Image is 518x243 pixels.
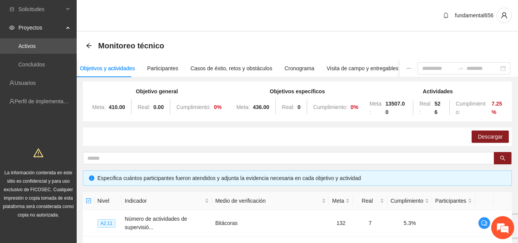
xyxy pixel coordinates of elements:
span: to [457,65,464,71]
span: ellipsis [406,66,411,71]
div: Visita de campo y entregables [327,64,398,73]
span: La información contenida en este sitio es confidencial y para uso exclusivo de FICOSEC. Cualquier... [3,170,74,218]
span: info-circle [89,175,94,181]
strong: Objetivos específicos [270,88,325,94]
span: fundamental656 [455,12,493,18]
span: arrow-left [86,43,92,49]
a: Activos [18,43,36,49]
td: 132 [329,210,353,236]
span: Cumplimiento: [176,104,210,110]
th: Participantes [432,192,475,210]
th: Meta [329,192,353,210]
th: Nivel [94,192,122,210]
strong: 13507.00 [385,101,405,115]
span: Meta: [92,104,105,110]
strong: 0 % [214,104,222,110]
span: user [497,12,511,19]
a: Perfil de implementadora [15,98,74,104]
button: Descargar [472,131,509,143]
button: comment [478,217,490,229]
span: bell [440,12,452,18]
span: Proyectos [18,20,64,35]
strong: 0 [298,104,301,110]
span: Monitoreo técnico [98,40,164,52]
span: swap-right [457,65,464,71]
span: Real: [282,104,294,110]
td: 7 [353,210,387,236]
span: Cumplimiento [390,197,423,205]
div: Casos de éxito, retos y obstáculos [191,64,272,73]
div: Especifica cuántos participantes fueron atendidos y adjunta la evidencia necesaria en cada objeti... [97,174,506,182]
span: Indicador [125,197,203,205]
strong: Objetivo general [136,88,178,94]
span: Meta [332,197,344,205]
a: Concluidos [18,61,45,68]
span: Meta: [236,104,250,110]
th: Cumplimiento [387,192,432,210]
span: Real [356,197,378,205]
button: ellipsis [400,60,418,77]
div: Cronograma [284,64,314,73]
button: bell [440,9,452,21]
button: search [494,152,511,164]
th: Indicador [122,192,212,210]
div: Participantes [147,64,178,73]
span: eye [9,25,15,30]
span: Descargar [478,132,503,141]
span: Número de actividades de supervisió... [125,216,187,230]
th: Medio de verificación [212,192,329,210]
span: Participantes [435,197,466,205]
strong: 7.25 % [492,101,502,115]
strong: 436.00 [253,104,269,110]
strong: 0 % [350,104,358,110]
strong: 410.00 [109,104,125,110]
th: Real [353,192,387,210]
span: check-square [86,198,91,203]
span: Solicitudes [18,2,64,17]
span: A2.11 [97,219,115,228]
strong: 526 [434,101,441,115]
span: Real: [419,101,431,115]
span: Cumplimiento: [313,104,347,110]
span: inbox [9,7,15,12]
div: Back [86,43,92,49]
div: Objetivos y actividades [80,64,135,73]
span: Meta: [370,101,382,115]
span: warning [33,148,43,158]
a: Usuarios [15,80,36,86]
td: 5.3% [387,210,432,236]
strong: 0.00 [153,104,164,110]
span: search [500,155,505,162]
span: Cumplimiento: [456,101,486,115]
td: Bitácoras [212,210,329,236]
button: user [497,8,512,23]
strong: Actividades [423,88,453,94]
span: Medio de verificación [215,197,320,205]
span: Real: [138,104,150,110]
